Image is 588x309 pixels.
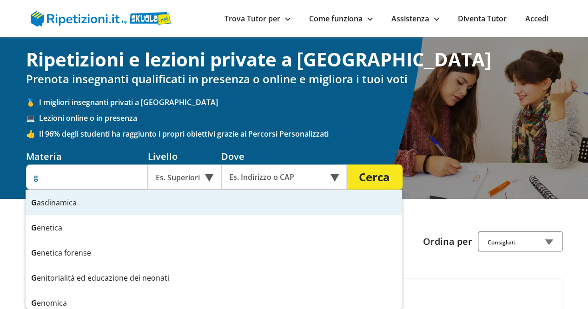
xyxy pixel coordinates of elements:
[26,215,402,240] div: enetica
[525,13,548,24] a: Accedi
[26,97,39,107] span: 🥇
[26,113,39,123] span: 💻
[31,13,172,23] a: logo Skuola.net | Ripetizioni.it
[31,248,37,258] strong: G
[26,150,148,163] div: Materia
[347,164,403,190] button: Cerca
[39,129,562,139] span: Il 96% degli studenti ha raggiunto i propri obiettivi grazie ai Percorsi Personalizzati
[26,72,562,86] h2: Prenota insegnanti qualificati in presenza o online e migliora i tuoi voti
[26,265,402,290] div: enitorialità ed educazione dei neonati
[39,97,562,107] span: I migliori insegnanti privati a [GEOGRAPHIC_DATA]
[31,197,37,208] strong: G
[26,48,562,71] h1: Ripetizioni e lezioni private a [GEOGRAPHIC_DATA]
[26,164,148,190] input: Es. Matematica
[31,11,172,26] img: logo Skuola.net | Ripetizioni.it
[148,164,221,190] div: Es. Superiori
[221,150,347,163] div: Dove
[478,231,562,251] div: Consigliati
[458,13,507,24] a: Diventa Tutor
[26,240,402,265] div: enetica forense
[31,273,37,283] strong: G
[39,113,562,123] span: Lezioni online o in presenza
[391,13,439,24] a: Assistenza
[309,13,373,24] a: Come funziona
[26,129,39,139] span: 👍
[225,13,291,24] a: Trova Tutor per
[423,235,472,248] label: Ordina per
[221,164,334,190] input: Es. Indirizzo o CAP
[31,298,37,308] strong: G
[26,190,402,215] div: asdinamica
[31,223,37,233] strong: G
[148,150,221,163] div: Livello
